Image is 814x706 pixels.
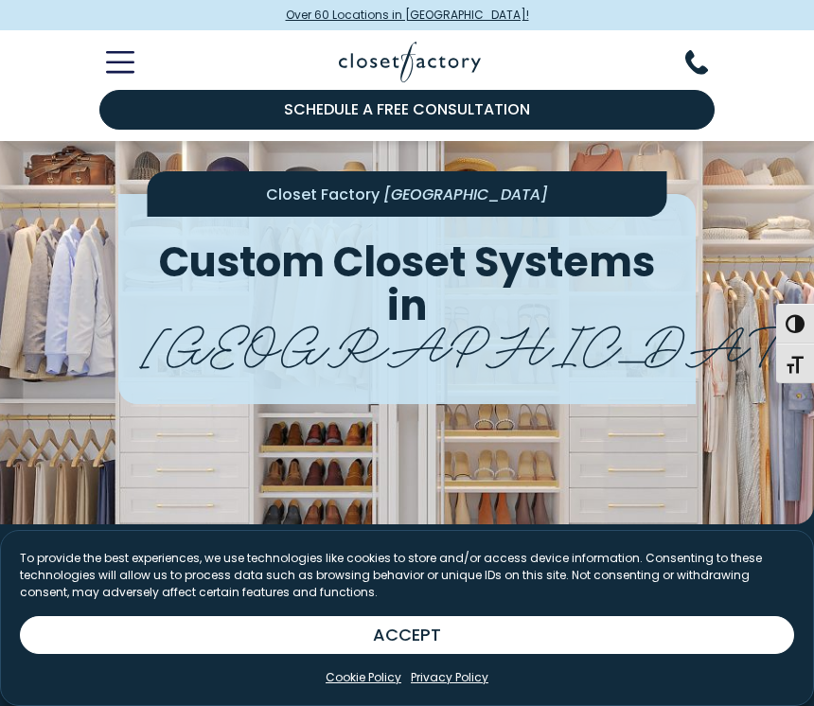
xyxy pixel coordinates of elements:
a: Schedule a Free Consultation [99,90,715,130]
span: Over 60 Locations in [GEOGRAPHIC_DATA]! [286,7,529,24]
button: Toggle Font size [776,344,814,383]
span: Custom Closet Systems in [159,234,655,333]
button: Toggle Mobile Menu [83,51,134,74]
a: Cookie Policy [326,669,401,686]
button: ACCEPT [20,616,794,654]
button: Phone Number [685,50,731,75]
a: Privacy Policy [411,669,488,686]
p: To provide the best experiences, we use technologies like cookies to store and/or access device i... [20,550,794,601]
img: Closet Factory Logo [339,42,481,82]
span: [GEOGRAPHIC_DATA] [383,184,548,205]
span: Closet Factory [266,184,380,205]
button: Toggle High Contrast [776,304,814,344]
